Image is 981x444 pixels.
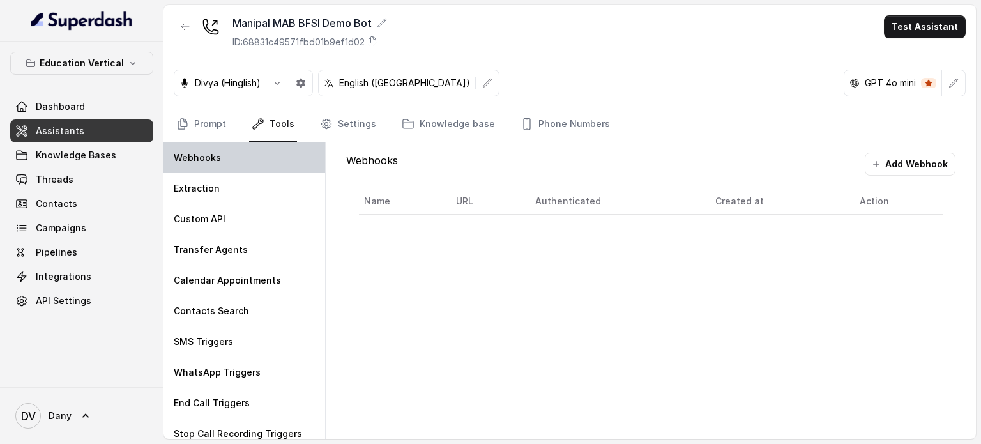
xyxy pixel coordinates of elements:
a: Assistants [10,119,153,142]
p: Transfer Agents [174,243,248,256]
svg: openai logo [849,78,860,88]
p: Extraction [174,182,220,195]
p: End Call Triggers [174,397,250,410]
button: Add Webhook [865,153,955,176]
a: Dashboard [10,95,153,118]
th: Name [359,188,446,215]
span: Knowledge Bases [36,149,116,162]
a: Phone Numbers [518,107,612,142]
p: Divya (Hinglish) [195,77,261,89]
th: URL [446,188,524,215]
a: Dany [10,398,153,434]
p: WhatsApp Triggers [174,366,261,379]
th: Authenticated [525,188,705,215]
button: Education Vertical [10,52,153,75]
a: Pipelines [10,241,153,264]
a: API Settings [10,289,153,312]
p: Education Vertical [40,56,124,71]
span: Dashboard [36,100,85,113]
th: Created at [705,188,849,215]
p: GPT 4o mini [865,77,916,89]
span: Assistants [36,125,84,137]
a: Campaigns [10,217,153,240]
p: Webhooks [346,153,398,176]
a: Tools [249,107,297,142]
span: API Settings [36,295,91,307]
span: Campaigns [36,222,86,234]
p: Custom API [174,213,225,226]
a: Knowledge base [399,107,498,142]
p: Stop Call Recording Triggers [174,427,302,440]
span: Threads [36,173,73,186]
a: Integrations [10,265,153,288]
th: Action [849,188,943,215]
a: Knowledge Bases [10,144,153,167]
p: ID: 68831c49571fbd01b9ef1d02 [232,36,365,49]
p: Calendar Appointments [174,274,281,287]
a: Threads [10,168,153,191]
img: light.svg [31,10,133,31]
div: Manipal MAB BFSI Demo Bot [232,15,387,31]
span: Contacts [36,197,77,210]
text: DV [21,410,36,423]
a: Prompt [174,107,229,142]
span: Pipelines [36,246,77,259]
p: Contacts Search [174,305,249,318]
nav: Tabs [174,107,966,142]
a: Contacts [10,192,153,215]
button: Test Assistant [884,15,966,38]
span: Integrations [36,270,91,283]
p: SMS Triggers [174,335,233,348]
span: Dany [49,410,72,422]
p: Webhooks [174,151,221,164]
a: Settings [317,107,379,142]
p: English ([GEOGRAPHIC_DATA]) [339,77,470,89]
